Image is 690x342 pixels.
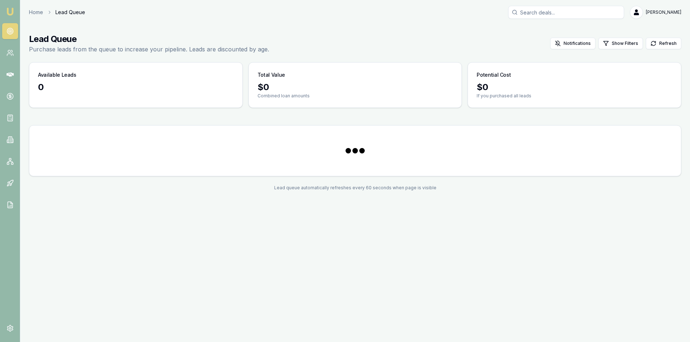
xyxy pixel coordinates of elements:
[258,71,285,79] h3: Total Value
[6,7,14,16] img: emu-icon-u.png
[258,81,453,93] div: $ 0
[477,71,511,79] h3: Potential Cost
[38,71,76,79] h3: Available Leads
[29,33,269,45] h1: Lead Queue
[477,93,672,99] p: If you purchased all leads
[29,9,85,16] nav: breadcrumb
[508,6,624,19] input: Search deals
[477,81,672,93] div: $ 0
[598,38,643,49] button: Show Filters
[55,9,85,16] span: Lead Queue
[29,185,681,191] div: Lead queue automatically refreshes every 60 seconds when page is visible
[646,9,681,15] span: [PERSON_NAME]
[38,81,234,93] div: 0
[550,38,595,49] button: Notifications
[646,38,681,49] button: Refresh
[29,45,269,54] p: Purchase leads from the queue to increase your pipeline. Leads are discounted by age.
[258,93,453,99] p: Combined loan amounts
[29,9,43,16] a: Home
